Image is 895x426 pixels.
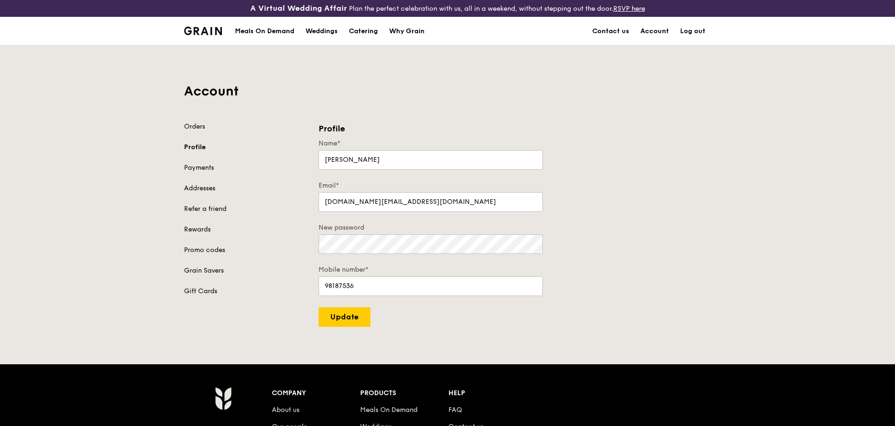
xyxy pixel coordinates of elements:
[184,225,307,234] a: Rewards
[184,83,711,100] h1: Account
[184,122,307,131] a: Orders
[184,27,222,35] img: Grain
[319,265,543,274] label: Mobile number*
[184,266,307,275] a: Grain Savers
[235,17,294,45] div: Meals On Demand
[184,143,307,152] a: Profile
[448,406,462,414] a: FAQ
[360,406,418,414] a: Meals On Demand
[319,223,543,232] label: New password
[384,17,430,45] a: Why Grain
[587,17,635,45] a: Contact us
[319,139,543,148] label: Name*
[448,387,537,400] div: Help
[675,17,711,45] a: Log out
[178,4,717,13] div: Plan the perfect celebration with us, all in a weekend, without stepping out the door.
[635,17,675,45] a: Account
[184,184,307,193] a: Addresses
[319,181,543,190] label: Email*
[184,245,307,255] a: Promo codes
[319,122,543,135] h3: Profile
[300,17,343,45] a: Weddings
[349,17,378,45] div: Catering
[613,5,645,13] a: RSVP here
[272,387,360,400] div: Company
[389,17,425,45] div: Why Grain
[184,16,222,44] a: GrainGrain
[184,204,307,214] a: Refer a friend
[360,387,448,400] div: Products
[184,287,307,296] a: Gift Cards
[184,163,307,173] a: Payments
[319,307,370,327] input: Update
[272,406,299,414] a: About us
[343,17,384,45] a: Catering
[305,17,338,45] div: Weddings
[215,387,231,410] img: Grain
[250,4,347,13] h3: A Virtual Wedding Affair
